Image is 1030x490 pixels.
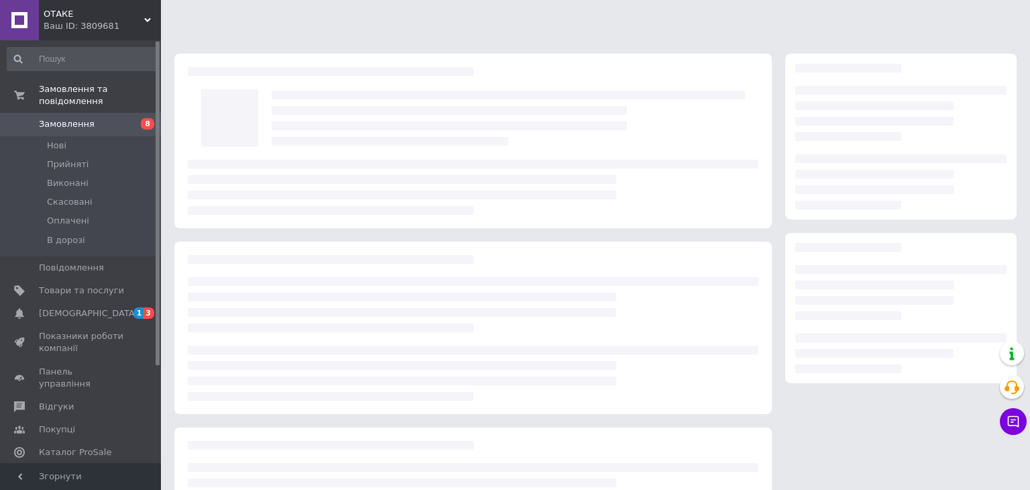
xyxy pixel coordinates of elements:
span: 1 [133,307,144,319]
span: ОТАКЕ [44,8,144,20]
span: В дорозі [47,234,85,246]
span: Повідомлення [39,262,104,274]
span: 3 [144,307,154,319]
button: Чат з покупцем [1000,408,1027,435]
span: Замовлення [39,118,95,130]
span: Відгуки [39,401,74,413]
span: Нові [47,140,66,152]
div: Ваш ID: 3809681 [44,20,161,32]
span: Оплачені [47,215,89,227]
span: Товари та послуги [39,285,124,297]
span: Каталог ProSale [39,446,111,458]
span: 8 [141,118,154,130]
span: Прийняті [47,158,89,170]
span: Замовлення та повідомлення [39,83,161,107]
span: [DEMOGRAPHIC_DATA] [39,307,138,320]
span: Показники роботи компанії [39,330,124,354]
span: Скасовані [47,196,93,208]
span: Виконані [47,177,89,189]
span: Покупці [39,424,75,436]
input: Пошук [7,47,158,71]
span: Панель управління [39,366,124,390]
